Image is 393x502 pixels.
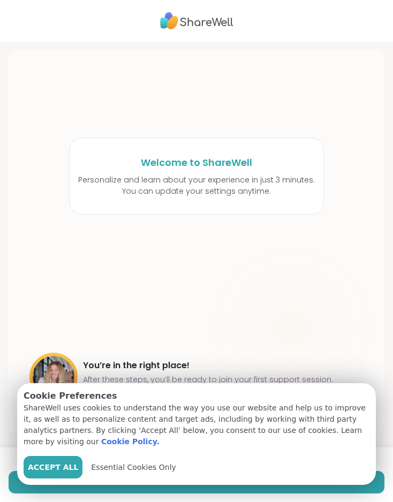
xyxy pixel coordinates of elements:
[28,462,78,473] span: Accept All
[83,359,333,372] h4: You’re in the right place!
[160,9,233,33] img: ShareWell Logo
[24,456,82,478] button: Accept All
[91,462,176,473] span: Essential Cookies Only
[24,402,369,447] p: ShareWell uses cookies to understand the way you use our website and help us to improve it, as we...
[141,155,252,170] h1: Welcome to ShareWell
[101,436,160,447] a: Cookie Policy.
[29,353,78,401] img: User image
[78,174,315,197] p: Personalize and learn about your experience in just 3 minutes. You can update your settings anytime.
[24,390,369,402] p: Cookie Preferences
[83,375,333,384] p: After these steps, you’ll be ready to join your first support session.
